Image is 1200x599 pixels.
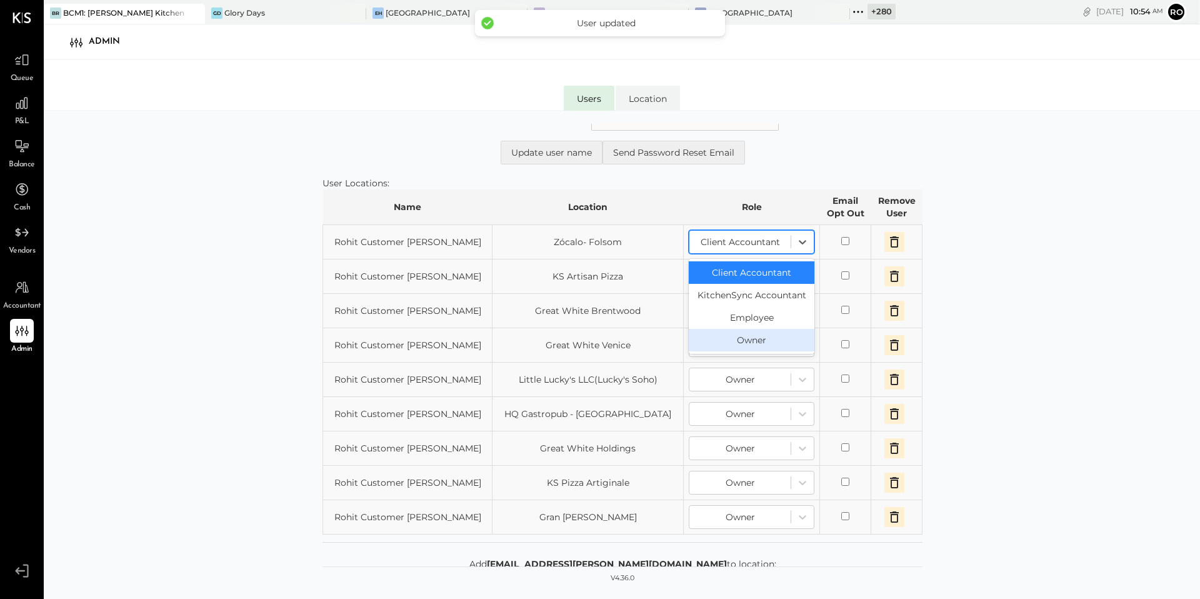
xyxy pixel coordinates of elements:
[611,573,634,583] div: v 4.36.0
[89,32,132,52] div: Admin
[1,48,43,84] a: Queue
[695,8,706,19] div: GW
[689,261,814,284] div: Client Accountant
[323,363,492,397] td: Rohit Customer [PERSON_NAME]
[487,558,727,570] strong: [EMAIL_ADDRESS][PERSON_NAME][DOMAIN_NAME]
[1,276,43,312] a: Accountant
[689,329,814,351] div: Owner
[11,344,32,355] span: Admin
[492,189,684,225] th: Location
[564,86,614,111] li: Users
[469,558,776,570] p: Add to location:
[492,328,684,363] td: Great White Venice
[323,294,492,328] td: Rohit Customer [PERSON_NAME]
[689,284,814,306] div: KitchenSync Accountant
[683,189,819,225] th: Role
[492,431,684,466] td: Great White Holdings
[15,116,29,128] span: P&L
[1,178,43,214] a: Cash
[386,8,470,18] div: [GEOGRAPHIC_DATA]
[492,397,684,431] td: HQ Gastropub - [GEOGRAPHIC_DATA]
[323,328,492,363] td: Rohit Customer [PERSON_NAME]
[871,189,922,225] th: Remove User
[867,4,896,19] div: + 280
[323,397,492,431] td: Rohit Customer [PERSON_NAME]
[14,203,30,214] span: Cash
[323,259,492,294] td: Rohit Customer [PERSON_NAME]
[1,221,43,257] a: Vendors
[492,466,684,500] td: KS Pizza Artiginale
[689,306,814,329] div: Employee
[3,301,41,312] span: Accountant
[708,8,792,18] div: [GEOGRAPHIC_DATA]
[1,134,43,171] a: Balance
[9,246,36,257] span: Vendors
[322,177,922,189] div: User Locations:
[1,91,43,128] a: P&L
[372,8,384,19] div: EH
[616,86,680,111] li: Location
[63,8,186,18] div: BCM1: [PERSON_NAME] Kitchen Bar Market
[323,466,492,500] td: Rohit Customer [PERSON_NAME]
[9,159,35,171] span: Balance
[820,189,871,225] th: Email Opt Out
[224,8,265,18] div: Glory Days
[492,259,684,294] td: KS Artisan Pizza
[547,8,637,18] div: Great White Brentwood
[323,431,492,466] td: Rohit Customer [PERSON_NAME]
[1096,6,1163,18] div: [DATE]
[323,500,492,535] td: Rohit Customer [PERSON_NAME]
[50,8,61,19] div: BR
[492,294,684,328] td: Great White Brentwood
[1081,5,1093,18] div: copy link
[492,225,684,259] td: Zócalo- Folsom
[492,363,684,397] td: Little Lucky's LLC(Lucky's Soho)
[323,189,492,225] th: Name
[1166,2,1186,22] button: Ro
[492,500,684,535] td: Gran [PERSON_NAME]
[323,225,492,259] td: Rohit Customer [PERSON_NAME]
[500,18,712,29] div: User updated
[211,8,222,19] div: GD
[602,141,745,164] button: Send Password Reset Email
[11,73,34,84] span: Queue
[501,141,602,164] button: Update user name
[1,319,43,355] a: Admin
[534,8,545,19] div: GW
